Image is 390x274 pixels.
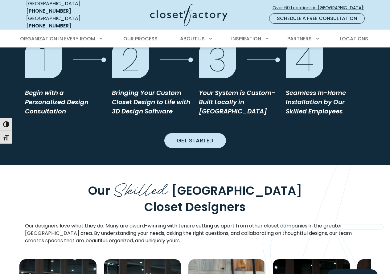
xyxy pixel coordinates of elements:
span: Over 60 Locations in [GEOGRAPHIC_DATA]! [273,5,369,11]
span: Closet Designers [144,199,246,215]
a: Get Started [164,133,226,148]
div: [GEOGRAPHIC_DATA] [26,15,102,30]
p: Our designers love what they do. Many are award-winning with tenure setting us apart from other c... [25,222,365,244]
div: 4 [286,41,323,78]
span: About Us [180,35,205,42]
span: Locations [340,35,368,42]
img: Closet Factory Logo [150,4,228,26]
span: Skilled [113,176,168,200]
a: [PHONE_NUMBER] [26,22,71,29]
p: Seamless In-Home Installation by Our Skilled Employees [286,88,365,116]
p: Bringing Your Custom Closet Design to Life with 3D Design Software [112,88,191,116]
nav: Primary Menu [16,30,375,47]
div: 2 [112,41,149,78]
span: Our Process [123,35,158,42]
div: 1 [25,41,62,78]
span: Partners [287,35,312,42]
a: Schedule a Free Consultation [269,13,365,24]
a: [PHONE_NUMBER] [26,7,71,14]
span: Inspiration [231,35,261,42]
p: Your System is Custom-Built Locally in [GEOGRAPHIC_DATA] [199,88,278,116]
div: 3 [199,41,236,78]
a: Over 60 Locations in [GEOGRAPHIC_DATA]! [272,2,370,13]
p: Begin with a Personalized Design Consultation [25,88,105,116]
span: Our [88,183,110,199]
span: [GEOGRAPHIC_DATA] [171,183,302,199]
span: Organization in Every Room [20,35,95,42]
